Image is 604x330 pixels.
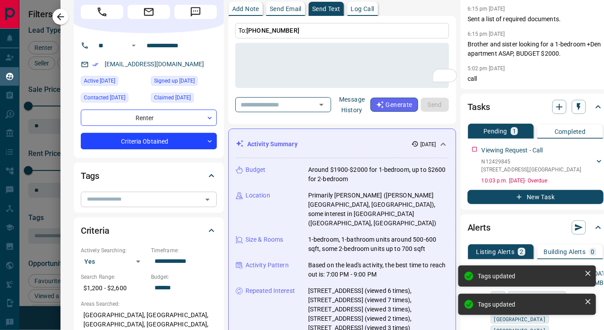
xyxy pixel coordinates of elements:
div: Thu Oct 09 2025 [81,76,147,88]
div: Criteria Obtained [81,133,217,149]
span: Call [81,5,123,19]
div: Sun Sep 28 2025 [151,93,217,105]
button: Generate [370,98,418,112]
p: 1 [513,128,516,134]
p: Log Call [351,6,374,12]
div: Yes [81,254,147,269]
p: [DATE] [420,140,436,148]
button: Open [315,99,328,111]
p: 1-bedroom, 1-bathroom units around 500-600 sqft, some 2-bedroom units up to 700 sqft [308,235,449,254]
p: Brother and sister looking for a 1-bedroom +Den apartment ASAP, BUDGET $2000. [468,40,604,58]
button: Open [128,40,139,51]
span: Signed up [DATE] [154,76,195,85]
p: Based on the lead's activity, the best time to reach out is: 7:00 PM - 9:00 PM [308,261,449,279]
p: To: [235,23,449,38]
p: Areas Searched: [81,300,217,308]
p: N12429845 [482,158,581,166]
div: Criteria [81,220,217,241]
p: Activity Pattern [245,261,289,270]
h2: Tasks [468,100,490,114]
p: Repeated Interest [245,286,295,296]
p: call [468,74,604,83]
svg: Email Verified [92,61,98,68]
div: Tags updated [478,273,581,280]
p: 6:15 pm [DATE] [468,6,505,12]
p: 6:15 pm [DATE] [468,31,505,37]
p: 2 [520,249,523,255]
button: New Task [468,190,604,204]
p: Viewing Request - Call [482,146,543,155]
div: Tasks [468,96,604,118]
span: Claimed [DATE] [154,93,191,102]
div: Renter [81,110,217,126]
p: Building Alerts [544,249,586,255]
p: Budget: [151,273,217,281]
h2: Alerts [468,220,491,235]
p: Actively Searching: [81,247,147,254]
p: [STREET_ADDRESS] , [GEOGRAPHIC_DATA] [482,166,581,174]
p: $1,200 - $2,600 [81,281,147,296]
p: Pending [483,128,507,134]
div: Mon Oct 13 2025 [81,93,147,105]
p: Around $1900-$2000 for 1-bedroom, up to $2600 for 2-bedroom [308,165,449,184]
div: Tags updated [478,301,581,308]
div: Activity Summary[DATE] [236,136,449,152]
p: Completed [555,129,586,135]
h2: Criteria [81,224,109,238]
p: Timeframe: [151,247,217,254]
span: Message [174,5,217,19]
p: Send Text [312,6,340,12]
p: Listing Alerts [476,249,515,255]
p: Location [245,191,270,200]
textarea: To enrich screen reader interactions, please activate Accessibility in Grammarly extension settings [242,47,443,84]
p: Add Note [232,6,259,12]
span: [PHONE_NUMBER] [246,27,299,34]
span: Active [DATE] [84,76,115,85]
div: Sat Sep 27 2025 [151,76,217,88]
span: Contacted [DATE] [84,93,125,102]
p: 5:02 pm [DATE] [468,65,505,72]
div: N12429845[STREET_ADDRESS],[GEOGRAPHIC_DATA] [482,156,604,175]
p: Activity Summary [247,140,298,149]
p: Budget [245,165,266,174]
div: Alerts [468,217,604,238]
button: Open [201,193,214,206]
p: 0 [591,249,595,255]
a: [EMAIL_ADDRESS][DOMAIN_NAME] [105,61,204,68]
span: Email [128,5,170,19]
p: Search Range: [81,273,147,281]
p: Primarily [PERSON_NAME] ([PERSON_NAME][GEOGRAPHIC_DATA], [GEOGRAPHIC_DATA]), some interest in [GE... [308,191,449,228]
p: Send Email [270,6,302,12]
p: 10:03 p.m. [DATE] - Overdue [482,177,604,185]
button: Message History [334,92,370,117]
p: Size & Rooms [245,235,283,244]
h2: Tags [81,169,99,183]
div: Tags [81,165,217,186]
p: Sent a list of required documents. [468,15,604,24]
